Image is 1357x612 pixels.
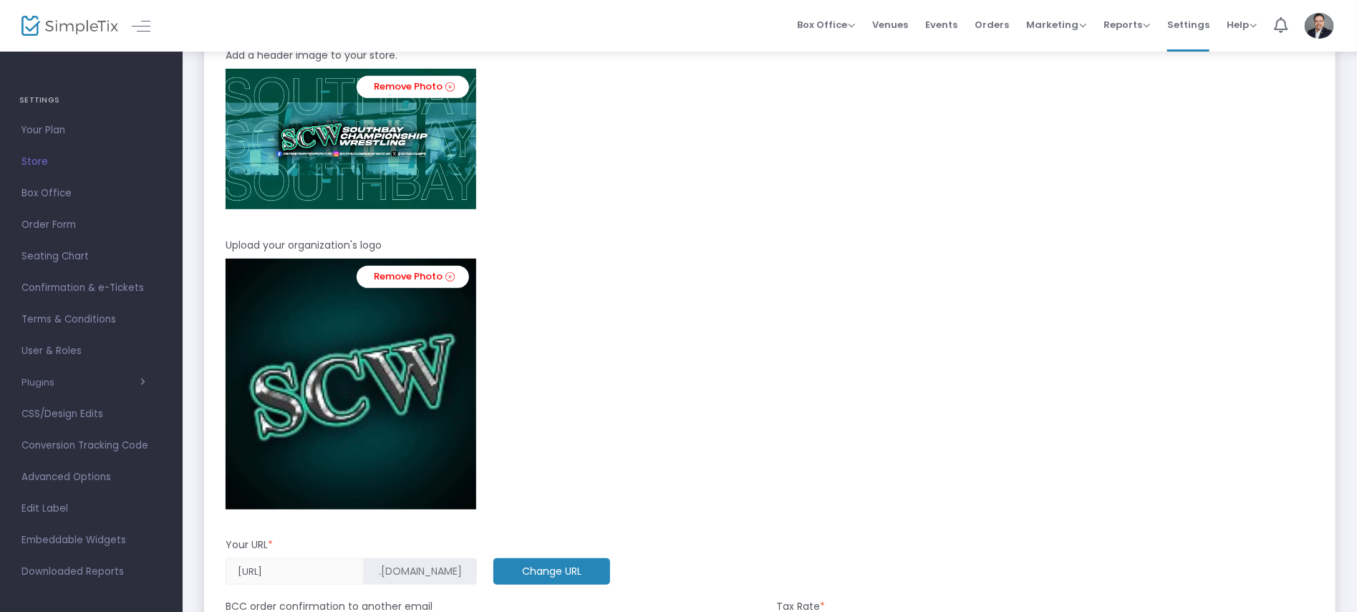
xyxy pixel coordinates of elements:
[21,247,161,266] span: Seating Chart
[21,279,161,297] span: Confirmation & e-Tickets
[21,563,161,581] span: Downloaded Reports
[226,48,397,63] m-panel-subtitle: Add a header image to your store.
[21,342,161,360] span: User & Roles
[226,69,476,210] img: scwbanner2560x1440.png
[797,18,855,32] span: Box Office
[975,6,1009,43] span: Orders
[1026,18,1086,32] span: Marketing
[226,238,382,253] m-panel-subtitle: Upload your organization's logo
[357,76,469,98] a: Remove Photo
[21,468,161,487] span: Advanced Options
[21,436,161,455] span: Conversion Tracking Code
[21,499,161,518] span: Edit Label
[925,6,957,43] span: Events
[21,216,161,234] span: Order Form
[357,266,469,288] a: Remove Photo
[21,153,161,171] span: Store
[379,564,462,579] span: .[DOMAIN_NAME]
[226,259,476,510] img: FBIMG1689750817995.jpg
[493,558,610,585] m-button: Change URL
[21,405,161,424] span: CSS/Design Edits
[1227,18,1257,32] span: Help
[226,537,273,553] m-panel-subtitle: Your URL
[21,184,161,203] span: Box Office
[19,86,163,115] h4: SETTINGS
[872,6,908,43] span: Venues
[1104,18,1150,32] span: Reports
[21,531,161,550] span: Embeddable Widgets
[21,377,145,388] button: Plugins
[1167,6,1209,43] span: Settings
[21,121,161,140] span: Your Plan
[21,310,161,329] span: Terms & Conditions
